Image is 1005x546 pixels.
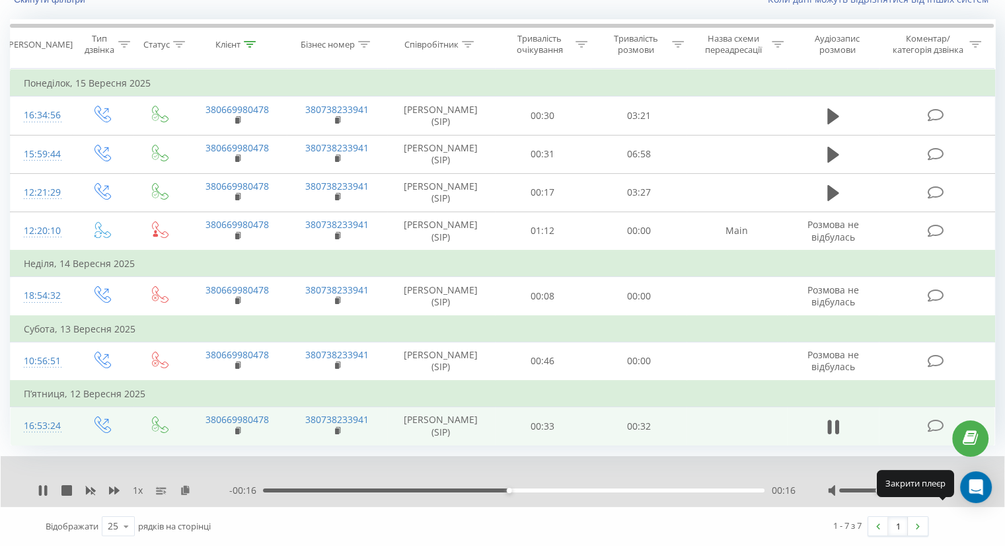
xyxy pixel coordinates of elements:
[591,173,687,212] td: 03:27
[305,141,369,154] a: 380738233941
[833,519,862,532] div: 1 - 7 з 7
[133,484,143,497] span: 1 x
[603,33,669,56] div: Тривалість розмови
[11,381,995,407] td: П’ятниця, 12 Вересня 2025
[807,218,859,243] span: Розмова не відбулась
[24,180,59,206] div: 12:21:29
[205,284,269,296] a: 380669980478
[305,218,369,231] a: 380738233941
[591,407,687,446] td: 00:32
[205,103,269,116] a: 380669980478
[960,471,992,503] div: Open Intercom Messenger
[591,135,687,173] td: 06:58
[11,251,995,277] td: Неділя, 14 Вересня 2025
[205,141,269,154] a: 380669980478
[687,212,786,251] td: Main
[387,97,495,135] td: [PERSON_NAME] (SIP)
[108,520,118,533] div: 25
[387,342,495,381] td: [PERSON_NAME] (SIP)
[799,33,876,56] div: Аудіозапис розмови
[591,212,687,251] td: 00:00
[305,284,369,296] a: 380738233941
[495,277,591,316] td: 00:08
[138,520,211,532] span: рядків на сторінці
[888,517,908,535] a: 1
[877,470,954,496] div: Закрити плеєр
[387,407,495,446] td: [PERSON_NAME] (SIP)
[205,218,269,231] a: 380669980478
[83,33,114,56] div: Тип дзвінка
[305,413,369,426] a: 380738233941
[24,218,59,244] div: 12:20:10
[771,484,795,497] span: 00:16
[591,97,687,135] td: 03:21
[6,39,73,50] div: [PERSON_NAME]
[495,97,591,135] td: 00:30
[387,277,495,316] td: [PERSON_NAME] (SIP)
[591,277,687,316] td: 00:00
[205,413,269,426] a: 380669980478
[889,33,966,56] div: Коментар/категорія дзвінка
[807,284,859,308] span: Розмова не відбулась
[495,135,591,173] td: 00:31
[387,173,495,212] td: [PERSON_NAME] (SIP)
[301,39,355,50] div: Бізнес номер
[495,407,591,446] td: 00:33
[495,212,591,251] td: 01:12
[24,283,59,309] div: 18:54:32
[387,212,495,251] td: [PERSON_NAME] (SIP)
[11,316,995,342] td: Субота, 13 Вересня 2025
[305,348,369,361] a: 380738233941
[11,70,995,97] td: Понеділок, 15 Вересня 2025
[507,488,512,493] div: Accessibility label
[24,348,59,374] div: 10:56:51
[387,135,495,173] td: [PERSON_NAME] (SIP)
[24,413,59,439] div: 16:53:24
[205,180,269,192] a: 380669980478
[495,173,591,212] td: 00:17
[404,39,459,50] div: Співробітник
[507,33,573,56] div: Тривалість очікування
[591,342,687,381] td: 00:00
[699,33,768,56] div: Назва схеми переадресації
[875,488,881,493] div: Accessibility label
[205,348,269,361] a: 380669980478
[495,342,591,381] td: 00:46
[46,520,98,532] span: Відображати
[305,180,369,192] a: 380738233941
[229,484,263,497] span: - 00:16
[24,141,59,167] div: 15:59:44
[24,102,59,128] div: 16:34:56
[215,39,241,50] div: Клієнт
[143,39,170,50] div: Статус
[305,103,369,116] a: 380738233941
[807,348,859,373] span: Розмова не відбулась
